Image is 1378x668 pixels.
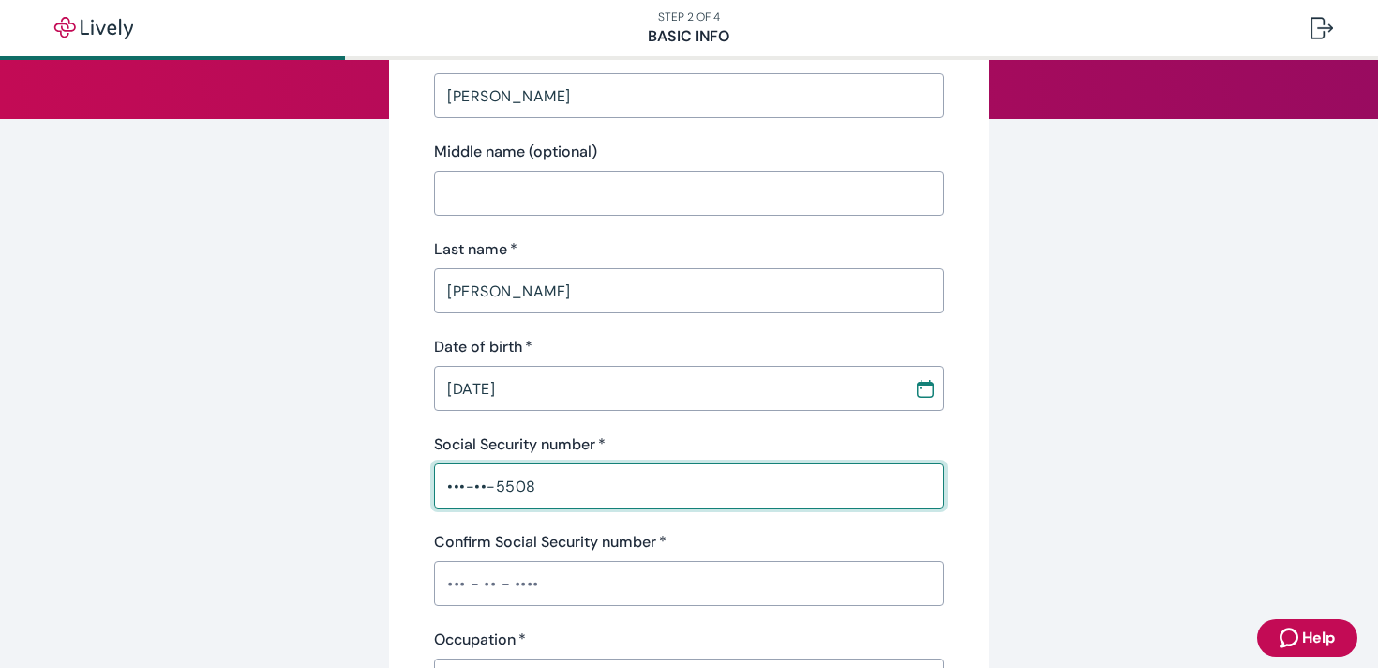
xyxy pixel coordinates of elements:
label: Last name [434,238,517,261]
span: Help [1302,627,1335,649]
svg: Zendesk support icon [1280,627,1302,649]
button: Choose date, selected date is Jun 4, 1986 [908,372,942,405]
img: Lively [41,17,146,39]
button: Zendesk support iconHelp [1257,619,1357,657]
input: ••• - •• - •••• [434,467,944,505]
label: Occupation [434,629,526,651]
svg: Calendar [916,379,935,398]
input: ••• - •• - •••• [434,565,944,602]
label: Social Security number [434,433,606,456]
label: Date of birth [434,336,532,358]
button: Log out [1296,6,1348,51]
input: MM / DD / YYYY [434,370,901,407]
label: Middle name (optional) [434,141,597,163]
label: Confirm Social Security number [434,531,667,554]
